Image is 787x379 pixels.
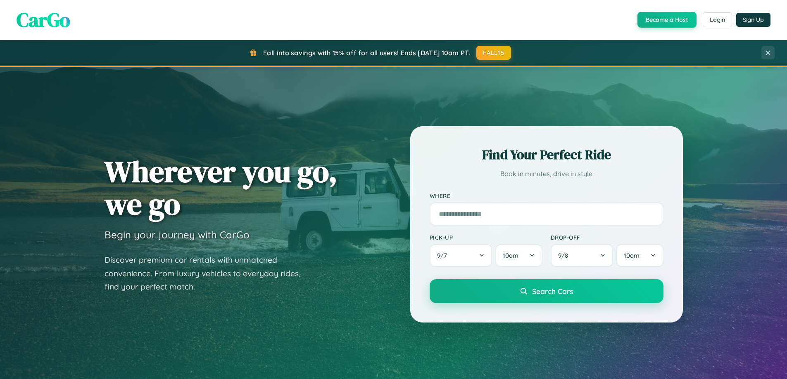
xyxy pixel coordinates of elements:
[476,46,511,60] button: FALL15
[430,168,663,180] p: Book in minutes, drive in style
[495,244,542,267] button: 10am
[430,279,663,303] button: Search Cars
[624,252,640,259] span: 10am
[551,234,663,241] label: Drop-off
[637,12,697,28] button: Become a Host
[532,287,573,296] span: Search Cars
[503,252,518,259] span: 10am
[551,244,613,267] button: 9/8
[430,192,663,199] label: Where
[263,49,470,57] span: Fall into savings with 15% off for all users! Ends [DATE] 10am PT.
[430,146,663,164] h2: Find Your Perfect Ride
[430,244,492,267] button: 9/7
[17,6,70,33] span: CarGo
[736,13,770,27] button: Sign Up
[616,244,663,267] button: 10am
[703,12,732,27] button: Login
[558,252,572,259] span: 9 / 8
[430,234,542,241] label: Pick-up
[105,253,311,294] p: Discover premium car rentals with unmatched convenience. From luxury vehicles to everyday rides, ...
[437,252,451,259] span: 9 / 7
[105,228,250,241] h3: Begin your journey with CarGo
[105,155,338,220] h1: Wherever you go, we go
